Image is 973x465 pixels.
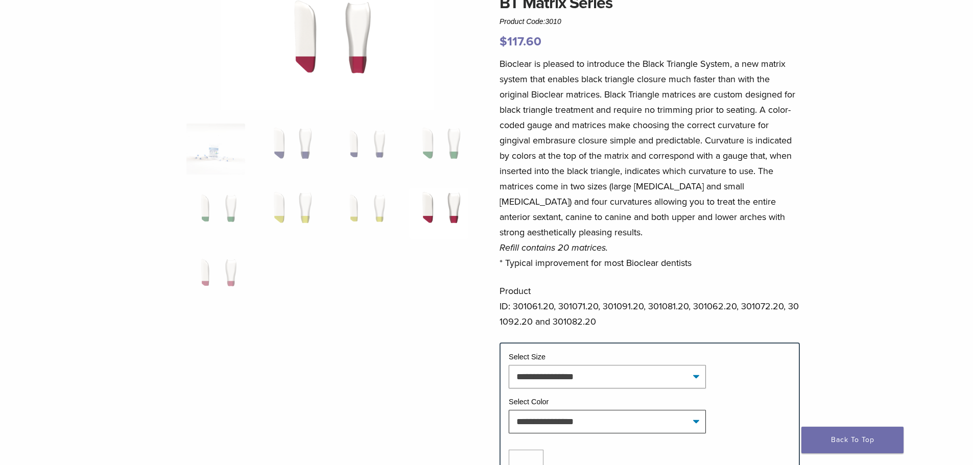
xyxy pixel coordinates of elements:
span: 3010 [545,17,561,26]
img: BT Matrix Series - Image 2 [260,124,319,175]
img: Anterior-Black-Triangle-Series-Matrices-324x324.jpg [186,124,245,175]
em: Refill contains 20 matrices. [500,242,608,253]
bdi: 117.60 [500,34,541,49]
label: Select Size [509,353,545,361]
img: BT Matrix Series - Image 8 [409,188,468,239]
p: Product ID: 301061.20, 301071.20, 301091.20, 301081.20, 301062.20, 301072.20, 301092.20 and 30108... [500,283,800,329]
img: BT Matrix Series - Image 5 [186,188,245,239]
span: $ [500,34,507,49]
img: BT Matrix Series - Image 9 [186,252,245,303]
a: Back To Top [801,427,904,453]
img: BT Matrix Series - Image 7 [335,188,394,239]
img: BT Matrix Series - Image 3 [335,124,394,175]
img: BT Matrix Series - Image 6 [260,188,319,239]
label: Select Color [509,398,549,406]
p: Bioclear is pleased to introduce the Black Triangle System, a new matrix system that enables blac... [500,56,800,271]
img: BT Matrix Series - Image 4 [409,124,468,175]
span: Product Code: [500,17,561,26]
